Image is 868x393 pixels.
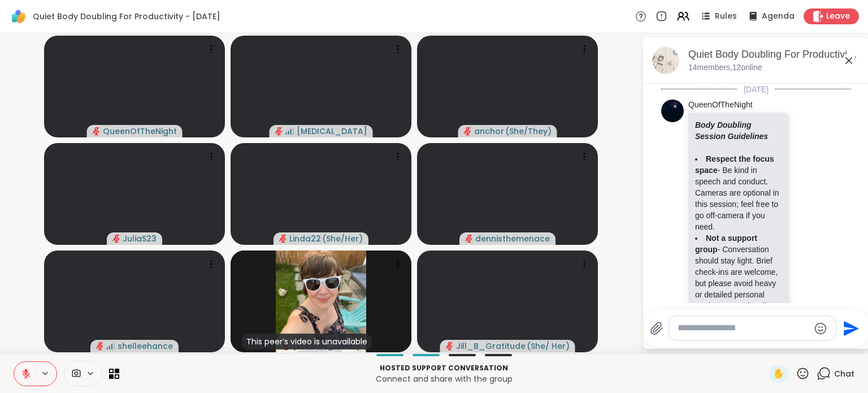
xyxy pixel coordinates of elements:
[475,233,550,244] span: dennisthemenace
[279,235,287,243] span: audio-muted
[464,127,472,135] span: audio-muted
[695,120,768,141] strong: Body Doubling Session Guidelines
[322,233,363,244] span: ( She/Her )
[695,234,757,254] strong: Not a support group
[762,11,795,22] span: Agenda
[275,127,283,135] span: audio-muted
[123,233,157,244] span: JuliaS23
[834,368,854,379] span: Chat
[297,126,367,137] span: [MEDICAL_DATA]
[465,235,473,243] span: audio-muted
[695,232,783,323] li: - Conversation should stay light. Brief check-ins are welcome, but please avoid heavy or detailed...
[688,47,860,62] div: Quiet Body Doubling For Productivity - [DATE]
[652,47,679,74] img: Quiet Body Doubling For Productivity - Tuesday, Oct 07
[93,127,101,135] span: audio-muted
[118,340,173,352] span: shelleehance
[126,363,762,373] p: Hosted support conversation
[826,11,850,22] span: Leave
[695,154,774,175] strong: Respect the focus space
[242,334,372,349] div: This peer’s video is unavailable
[103,126,177,137] span: QueenOfTheNight
[688,62,762,74] p: 14 members, 12 online
[715,11,737,22] span: Rules
[814,322,827,335] button: Emoji picker
[661,100,684,122] img: https://sharewell-space-live.sfo3.digitaloceanspaces.com/user-generated/d7277878-0de6-43a2-a937-4...
[505,126,552,137] span: ( She/They )
[837,316,862,341] button: Send
[112,235,120,243] span: audio-muted
[678,322,809,334] textarea: Type your message
[33,11,220,22] span: Quiet Body Doubling For Productivity - [DATE]
[695,153,783,232] li: - Be kind in speech and conduct. Cameras are optional in this session; feel free to go off-camera...
[456,340,526,352] span: Jill_B_Gratitude
[688,100,753,111] a: QueenOfTheNight
[276,251,366,352] img: Adrienne_QueenOfTheDawn
[737,84,775,95] span: [DATE]
[289,233,321,244] span: Linda22
[96,342,104,350] span: audio-muted
[474,126,504,137] span: anchor
[446,342,454,350] span: audio-muted
[126,373,762,385] p: Connect and share with the group
[773,367,784,381] span: ✋
[527,340,570,352] span: ( She/ Her )
[9,7,28,26] img: ShareWell Logomark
